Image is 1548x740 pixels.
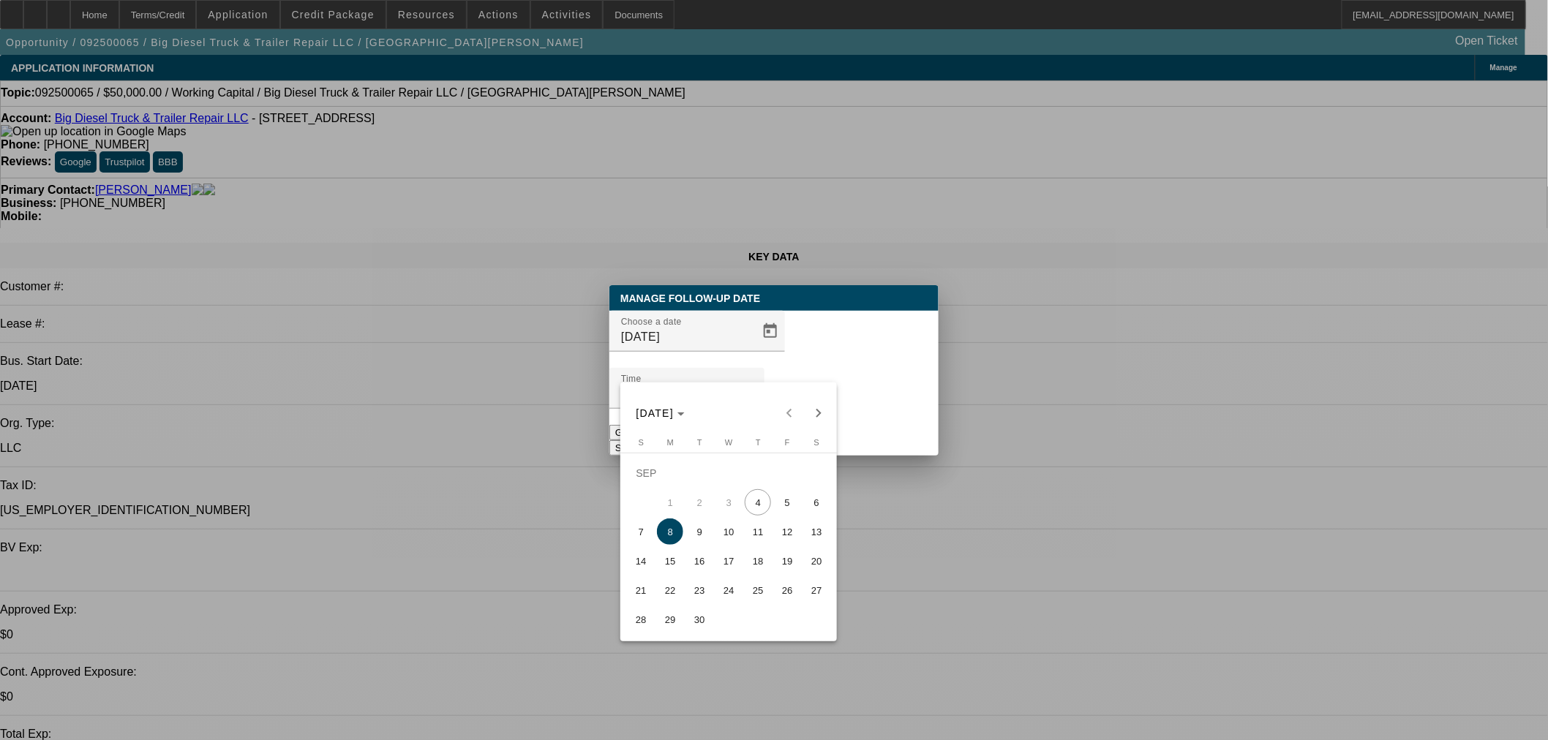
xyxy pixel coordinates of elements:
[626,605,655,634] button: September 28, 2025
[714,546,743,575] button: September 17, 2025
[745,489,771,516] span: 4
[743,517,773,546] button: September 11, 2025
[667,438,674,447] span: M
[745,518,771,545] span: 11
[773,488,802,517] button: September 5, 2025
[715,489,742,516] span: 3
[802,488,831,517] button: September 6, 2025
[714,488,743,517] button: September 3, 2025
[715,548,742,574] span: 17
[725,438,732,447] span: W
[803,489,830,516] span: 6
[715,518,742,545] span: 10
[714,517,743,546] button: September 10, 2025
[686,518,713,545] span: 9
[655,575,685,605] button: September 22, 2025
[628,606,654,633] span: 28
[686,548,713,574] span: 16
[745,548,771,574] span: 18
[743,546,773,575] button: September 18, 2025
[745,577,771,603] span: 25
[655,488,685,517] button: September 1, 2025
[628,518,654,545] span: 7
[814,438,819,447] span: S
[657,518,683,545] span: 8
[774,489,800,516] span: 5
[655,605,685,634] button: September 29, 2025
[628,548,654,574] span: 14
[685,546,714,575] button: September 16, 2025
[715,577,742,603] span: 24
[714,575,743,605] button: September 24, 2025
[774,548,800,574] span: 19
[628,577,654,603] span: 21
[639,438,644,447] span: S
[686,606,713,633] span: 30
[657,548,683,574] span: 15
[685,575,714,605] button: September 23, 2025
[686,489,713,516] span: 2
[626,546,655,575] button: September 14, 2025
[636,407,675,419] span: [DATE]
[657,577,683,603] span: 22
[743,575,773,605] button: September 25, 2025
[697,438,702,447] span: T
[657,489,683,516] span: 1
[803,577,830,603] span: 27
[785,438,790,447] span: F
[743,488,773,517] button: September 4, 2025
[803,548,830,574] span: 20
[655,546,685,575] button: September 15, 2025
[802,575,831,605] button: September 27, 2025
[804,399,833,428] button: Next month
[685,517,714,546] button: September 9, 2025
[686,577,713,603] span: 23
[626,517,655,546] button: September 7, 2025
[773,546,802,575] button: September 19, 2025
[803,518,830,545] span: 13
[626,575,655,605] button: September 21, 2025
[626,458,831,488] td: SEP
[657,606,683,633] span: 29
[802,517,831,546] button: September 13, 2025
[774,577,800,603] span: 26
[685,488,714,517] button: September 2, 2025
[631,400,691,426] button: Choose month and year
[756,438,761,447] span: T
[655,517,685,546] button: September 8, 2025
[685,605,714,634] button: September 30, 2025
[773,575,802,605] button: September 26, 2025
[802,546,831,575] button: September 20, 2025
[774,518,800,545] span: 12
[773,517,802,546] button: September 12, 2025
